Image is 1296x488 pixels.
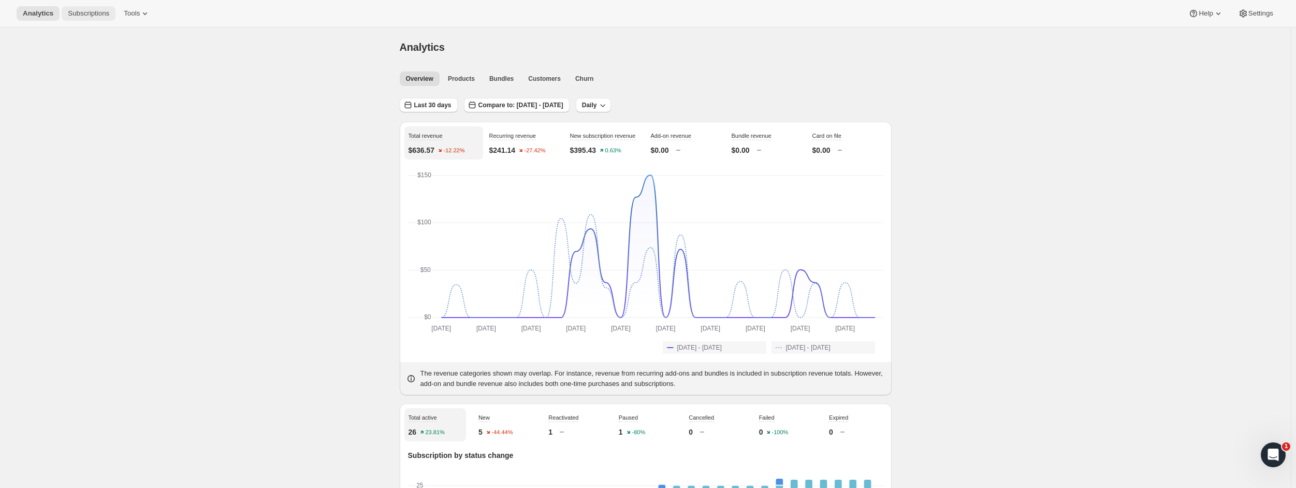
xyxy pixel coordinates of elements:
[575,75,593,83] span: Churn
[420,266,430,274] text: $50
[528,75,561,83] span: Customers
[605,148,621,154] text: 0.63%
[526,480,533,481] rect: Expired-6 0
[1232,6,1279,21] button: Settings
[489,145,516,155] p: $241.14
[702,480,709,481] rect: Expired-6 0
[619,414,638,421] span: Paused
[68,9,109,18] span: Subscriptions
[582,101,597,109] span: Daily
[420,368,885,389] p: The revenue categories shown may overlap. For instance, revenue from recurring add-ons and bundle...
[548,414,578,421] span: Reactivated
[406,75,433,83] span: Overview
[772,429,789,436] text: -100%
[62,6,115,21] button: Subscriptions
[541,480,548,481] rect: Expired-6 0
[414,101,452,109] span: Last 30 days
[776,480,783,481] rect: Expired-6 0
[409,145,435,155] p: $636.57
[23,9,53,18] span: Analytics
[790,480,797,481] rect: Expired-6 0
[732,480,739,481] rect: Expired-6 0
[805,480,812,481] rect: Expired-6 0
[570,145,596,155] p: $395.43
[771,341,875,354] button: [DATE] - [DATE]
[489,133,536,139] span: Recurring revenue
[400,41,445,53] span: Analytics
[570,480,577,481] rect: Expired-6 0
[124,9,140,18] span: Tools
[478,101,563,109] span: Compare to: [DATE] - [DATE]
[576,98,611,112] button: Daily
[689,427,693,437] p: 0
[491,429,513,436] text: -44.44%
[644,480,651,481] rect: Expired-6 0
[585,480,592,481] rect: Expired-6 0
[651,145,669,155] p: $0.00
[409,133,443,139] span: Total revenue
[417,171,431,179] text: $150
[663,341,766,354] button: [DATE] - [DATE]
[1199,9,1213,18] span: Help
[829,414,848,421] span: Expired
[417,219,431,226] text: $100
[656,325,675,332] text: [DATE]
[482,480,489,481] rect: Expired-6 0
[790,325,810,332] text: [DATE]
[759,414,775,421] span: Failed
[118,6,156,21] button: Tools
[812,145,831,155] p: $0.00
[717,480,724,481] rect: Expired-6 0
[431,325,451,332] text: [DATE]
[1182,6,1229,21] button: Help
[570,133,636,139] span: New subscription revenue
[521,325,541,332] text: [DATE]
[438,480,445,481] rect: Expired-6 0
[688,480,695,481] rect: Expired-6 0
[864,480,871,481] rect: Expired-6 0
[408,450,883,461] p: Subscription by status change
[614,480,621,481] rect: Expired-6 0
[444,148,465,154] text: -12.22%
[732,133,771,139] span: Bundle revenue
[525,148,546,154] text: -27.42%
[426,429,445,436] text: 23.81%
[829,427,833,437] p: 0
[658,480,665,481] rect: Expired-6 0
[701,325,720,332] text: [DATE]
[555,480,562,481] rect: Expired-6 0
[464,98,570,112] button: Compare to: [DATE] - [DATE]
[478,414,490,421] span: New
[453,480,460,481] rect: Expired-6 0
[651,133,691,139] span: Add-on revenue
[689,414,714,421] span: Cancelled
[467,480,474,481] rect: Expired-6 0
[424,313,431,321] text: $0
[761,480,768,481] rect: Expired-6 0
[1248,9,1273,18] span: Settings
[629,480,636,481] rect: Expired-6 0
[1282,442,1290,451] span: 1
[478,427,483,437] p: 5
[835,325,855,332] text: [DATE]
[619,427,623,437] p: 1
[611,325,631,332] text: [DATE]
[786,343,831,352] span: [DATE] - [DATE]
[448,75,475,83] span: Products
[632,429,645,436] text: -80%
[759,427,763,437] p: 0
[400,98,458,112] button: Last 30 days
[409,427,417,437] p: 26
[776,479,783,486] rect: New-1 1
[849,480,856,481] rect: Expired-6 0
[746,480,753,481] rect: Expired-6 0
[497,480,504,481] rect: Expired-6 0
[673,480,680,481] rect: Expired-6 0
[1261,442,1286,467] iframe: Intercom live chat
[600,480,607,481] rect: Expired-6 0
[489,75,514,83] span: Bundles
[746,325,765,332] text: [DATE]
[409,414,437,421] span: Total active
[566,325,586,332] text: [DATE]
[677,343,722,352] span: [DATE] - [DATE]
